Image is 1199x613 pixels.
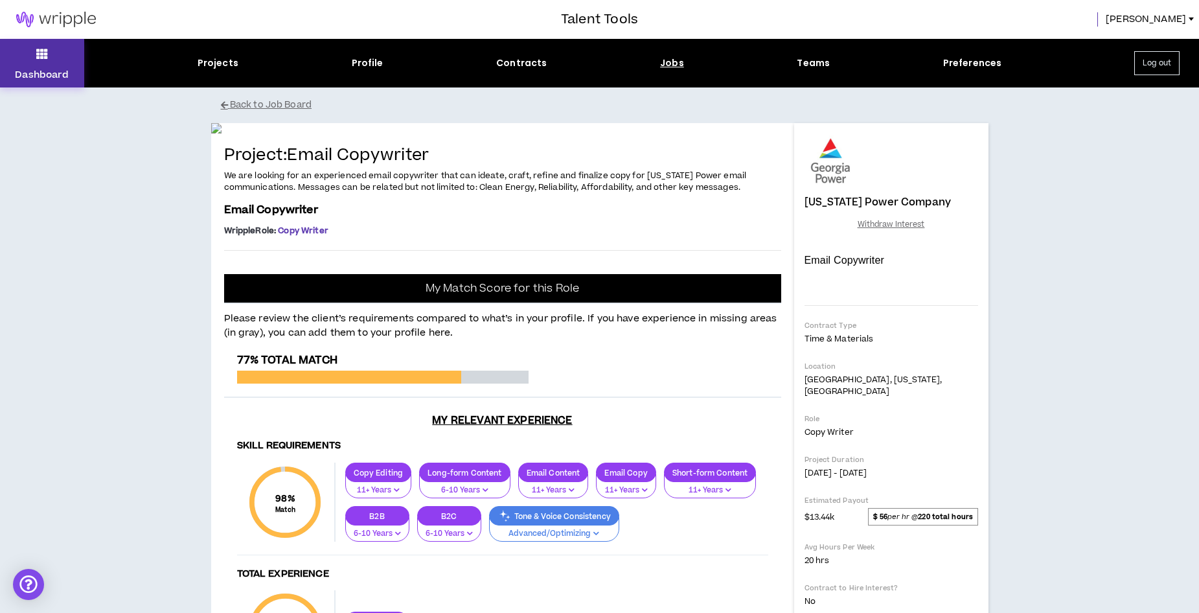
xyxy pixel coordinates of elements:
[352,56,383,70] div: Profile
[13,569,44,600] div: Open Intercom Messenger
[805,362,978,371] p: Location
[918,512,973,522] strong: 220 total hours
[805,254,978,267] p: Email Copywriter
[672,485,748,496] p: 11+ Years
[805,467,978,479] p: [DATE] - [DATE]
[15,68,69,82] p: Dashboard
[346,468,411,478] p: Copy Editing
[1134,51,1180,75] button: Log out
[211,123,794,133] img: 9cYldU1Bd6BHVzuWBb6pJtCSpdcMLWUpcchFap8Y.jpg
[664,474,757,498] button: 11+ Years
[518,474,589,498] button: 11+ Years
[224,146,781,165] h4: Project: Email Copywriter
[805,333,978,345] p: Time & Materials
[198,56,238,70] div: Projects
[858,218,925,231] span: Withdraw Interest
[868,508,977,525] span: per hr @
[805,321,978,330] p: Contract Type
[596,474,656,498] button: 11+ Years
[418,511,481,521] p: B2C
[527,485,580,496] p: 11+ Years
[224,170,747,193] span: We are looking for an experienced email copywriter that can ideate, craft, refine and finalize co...
[805,555,978,566] p: 20 hrs
[237,568,768,581] h4: Total Experience
[805,374,978,397] p: [GEOGRAPHIC_DATA], [US_STATE], [GEOGRAPHIC_DATA]
[805,426,854,438] span: Copy Writer
[345,517,409,542] button: 6-10 Years
[665,468,756,478] p: Short-form Content
[497,528,611,540] p: Advanced/Optimizing
[420,468,509,478] p: Long-form Content
[417,517,481,542] button: 6-10 Years
[805,496,978,505] p: Estimated Payout
[489,517,619,542] button: Advanced/Optimizing
[805,196,952,208] h4: [US_STATE] Power Company
[419,474,510,498] button: 6-10 Years
[346,511,409,521] p: B2B
[805,596,978,607] p: No
[426,528,473,540] p: 6-10 Years
[426,282,579,295] p: My Match Score for this Role
[428,485,501,496] p: 6-10 Years
[354,485,404,496] p: 11+ Years
[224,202,318,218] span: Email Copywriter
[224,414,781,427] h3: My Relevant Experience
[1106,12,1186,27] span: [PERSON_NAME]
[221,94,998,117] button: Back to Job Board
[805,542,978,552] p: Avg Hours Per Week
[224,225,277,237] span: Wripple Role :
[275,492,295,505] span: 98 %
[805,583,978,593] p: Contract to Hire Interest?
[275,505,295,515] small: Match
[354,528,401,540] p: 6-10 Years
[805,509,835,524] span: $13.44k
[496,56,547,70] div: Contracts
[805,414,978,424] p: Role
[797,56,830,70] div: Teams
[805,213,978,236] button: Withdraw Interest
[561,10,638,29] h3: Talent Tools
[873,512,887,522] strong: $ 56
[237,440,768,452] h4: Skill Requirements
[237,353,337,368] span: 77% Total Match
[943,56,1002,70] div: Preferences
[519,468,588,478] p: Email Content
[278,225,328,237] span: Copy Writer
[805,455,978,465] p: Project Duration
[604,485,647,496] p: 11+ Years
[597,468,655,478] p: Email Copy
[224,304,781,341] p: Please review the client’s requirements compared to what’s in your profile. If you have experienc...
[490,511,619,521] p: Tone & Voice Consistency
[345,474,412,498] button: 11+ Years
